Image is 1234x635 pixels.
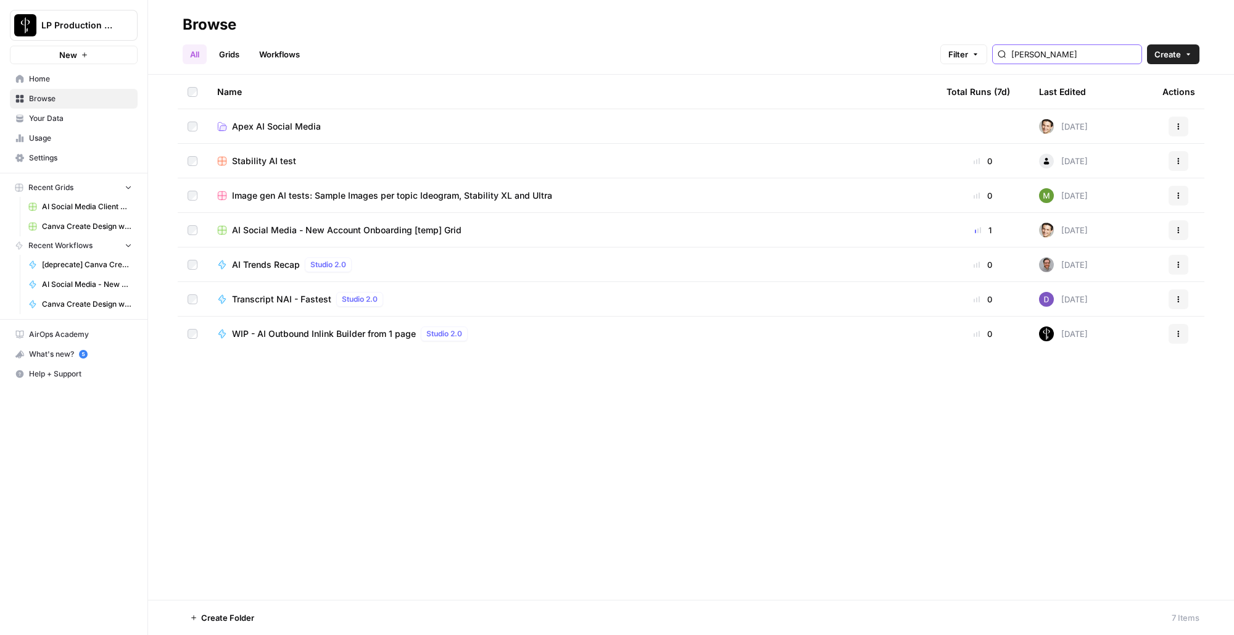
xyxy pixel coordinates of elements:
div: [DATE] [1039,188,1088,203]
span: Create [1154,48,1181,60]
span: Canva Create Design with Image based on Single prompt PERSONALIZED [42,299,132,310]
a: Stability AI test [217,155,927,167]
a: AirOps Academy [10,325,138,344]
div: [DATE] [1039,257,1088,272]
div: 0 [946,293,1019,305]
span: [deprecate] Canva Create Design Workflow [42,259,132,270]
span: New [59,49,77,61]
span: AirOps Academy [29,329,132,340]
div: What's new? [10,345,137,363]
button: Recent Grids [10,178,138,197]
a: AI Social Media Client Grid [23,197,138,217]
img: wy7w4sbdaj7qdyha500izznct9l3 [1039,326,1054,341]
a: Image gen AI tests: Sample Images per topic Ideogram, Stability XL and Ultra [217,189,927,202]
span: Recent Workflows [28,240,93,251]
img: 687sl25u46ey1xiwvt4n1x224os9 [1039,257,1054,272]
a: Your Data [10,109,138,128]
div: 1 [946,224,1019,236]
a: Apex AI Social Media [217,120,927,133]
span: Create Folder [201,612,254,624]
span: Stability AI test [232,155,296,167]
span: Filter [948,48,968,60]
a: AI Social Media - New Account Onboarding [temp] Grid [217,224,927,236]
span: Settings [29,152,132,164]
div: [DATE] [1039,326,1088,341]
span: AI Social Media - New Account Onboarding [temp] Grid [232,224,462,236]
div: [DATE] [1039,154,1088,168]
img: 805k8fdsp5j35no0un38svk0n7jg [1039,292,1054,307]
span: LP Production Workloads [41,19,116,31]
a: All [183,44,207,64]
span: Studio 2.0 [342,294,378,305]
div: [DATE] [1039,223,1088,238]
span: Home [29,73,132,85]
button: Workspace: LP Production Workloads [10,10,138,41]
div: 7 Items [1172,612,1199,624]
img: 8np4c02f00stm2qqdkg8x70m9ver [1039,188,1054,203]
img: j7temtklz6amjwtjn5shyeuwpeb0 [1039,119,1054,134]
span: WIP - AI Outbound Inlink Builder from 1 page [232,328,416,340]
a: Transcript NAI - FastestStudio 2.0 [217,292,927,307]
text: 5 [81,351,85,357]
button: Create Folder [183,608,262,628]
span: Image gen AI tests: Sample Images per topic Ideogram, Stability XL and Ultra [232,189,552,202]
button: What's new? 5 [10,344,138,364]
span: Studio 2.0 [426,328,462,339]
div: 0 [946,259,1019,271]
button: Recent Workflows [10,236,138,255]
a: AI Trends RecapStudio 2.0 [217,257,927,272]
div: Last Edited [1039,75,1086,109]
span: AI Trends Recap [232,259,300,271]
a: Grids [212,44,247,64]
div: [DATE] [1039,292,1088,307]
div: Name [217,75,927,109]
span: Your Data [29,113,132,124]
div: Actions [1162,75,1195,109]
span: Recent Grids [28,182,73,193]
input: Search [1011,48,1137,60]
span: Canva Create Design with Image based on Single prompt Grid [42,221,132,232]
span: Apex AI Social Media [232,120,321,133]
span: Help + Support [29,368,132,380]
span: Usage [29,133,132,144]
a: [deprecate] Canva Create Design Workflow [23,255,138,275]
a: Canva Create Design with Image based on Single prompt Grid [23,217,138,236]
a: Canva Create Design with Image based on Single prompt PERSONALIZED [23,294,138,314]
div: 0 [946,189,1019,202]
a: Home [10,69,138,89]
img: LP Production Workloads Logo [14,14,36,36]
div: Total Runs (7d) [946,75,1010,109]
span: Transcript NAI - Fastest [232,293,331,305]
a: AI Social Media - New Account Onboarding [23,275,138,294]
a: 5 [79,350,88,359]
div: Browse [183,15,236,35]
img: j7temtklz6amjwtjn5shyeuwpeb0 [1039,223,1054,238]
button: Filter [940,44,987,64]
button: Help + Support [10,364,138,384]
span: AI Social Media Client Grid [42,201,132,212]
a: Workflows [252,44,307,64]
button: Create [1147,44,1199,64]
a: WIP - AI Outbound Inlink Builder from 1 pageStudio 2.0 [217,326,927,341]
span: Browse [29,93,132,104]
button: New [10,46,138,64]
a: Usage [10,128,138,148]
a: Browse [10,89,138,109]
span: AI Social Media - New Account Onboarding [42,279,132,290]
div: 0 [946,328,1019,340]
span: Studio 2.0 [310,259,346,270]
a: Settings [10,148,138,168]
div: [DATE] [1039,119,1088,134]
div: 0 [946,155,1019,167]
